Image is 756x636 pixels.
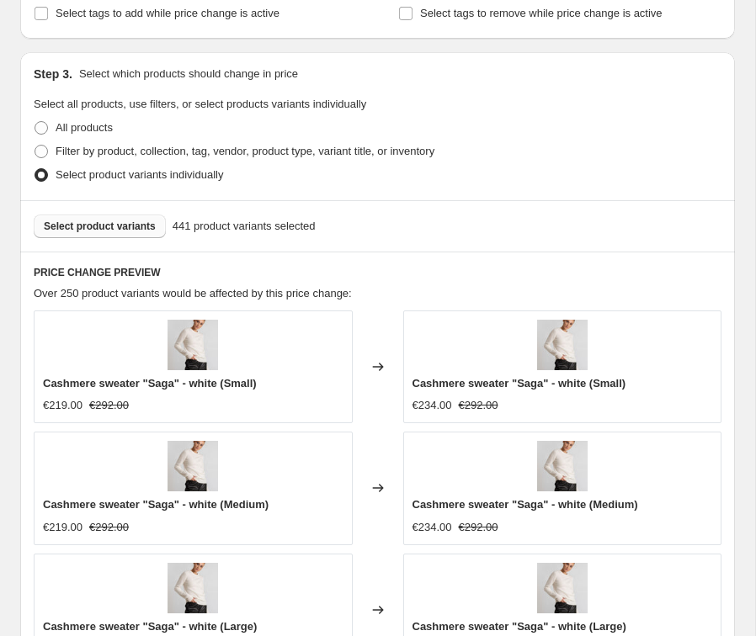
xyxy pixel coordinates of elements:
[56,145,434,157] span: Filter by product, collection, tag, vendor, product type, variant title, or inventory
[168,441,218,491] img: Cashmere_sweater_Fluffy_love_white_2_80x.jpg
[537,320,588,370] img: Cashmere_sweater_Fluffy_love_white_2_80x.jpg
[43,519,83,536] div: €219.00
[43,498,269,511] span: Cashmere sweater "Saga" - white (Medium)
[34,215,166,238] button: Select product variants
[43,397,83,414] div: €219.00
[89,519,129,536] strike: €292.00
[173,218,316,235] span: 441 product variants selected
[56,7,280,19] span: Select tags to add while price change is active
[79,66,298,82] p: Select which products should change in price
[56,121,113,134] span: All products
[89,397,129,414] strike: €292.00
[43,377,257,390] span: Cashmere sweater "Saga" - white (Small)
[420,7,663,19] span: Select tags to remove while price change is active
[34,98,366,110] span: Select all products, use filters, or select products variants individually
[56,168,223,181] span: Select product variants individually
[413,377,626,390] span: Cashmere sweater "Saga" - white (Small)
[413,498,638,511] span: Cashmere sweater "Saga" - white (Medium)
[34,266,721,279] h6: PRICE CHANGE PREVIEW
[413,397,452,414] div: €234.00
[413,620,626,633] span: Cashmere sweater "Saga" - white (Large)
[168,563,218,613] img: Cashmere_sweater_Fluffy_love_white_2_80x.jpg
[168,320,218,370] img: Cashmere_sweater_Fluffy_love_white_2_80x.jpg
[537,563,588,613] img: Cashmere_sweater_Fluffy_love_white_2_80x.jpg
[34,66,72,82] h2: Step 3.
[459,397,498,414] strike: €292.00
[537,441,588,491] img: Cashmere_sweater_Fluffy_love_white_2_80x.jpg
[413,519,452,536] div: €234.00
[44,220,156,233] span: Select product variants
[34,287,352,299] span: Over 250 product variants would be affected by this price change:
[459,519,498,536] strike: €292.00
[43,620,257,633] span: Cashmere sweater "Saga" - white (Large)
